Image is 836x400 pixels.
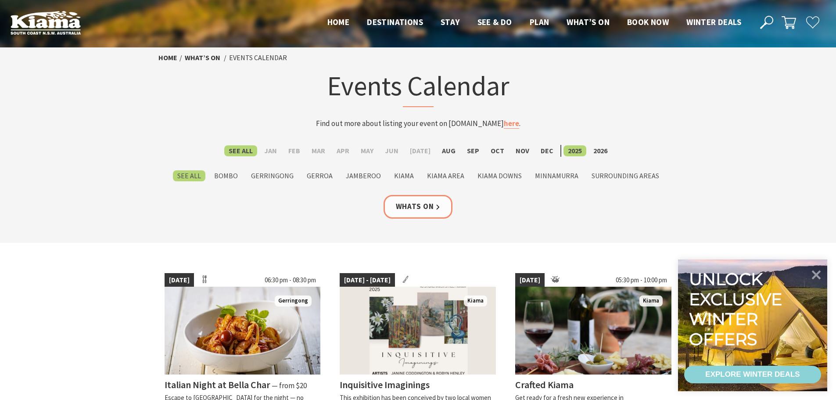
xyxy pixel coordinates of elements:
[589,145,612,156] label: 2026
[11,11,81,35] img: Kiama Logo
[319,15,750,30] nav: Main Menu
[247,170,298,181] label: Gerringong
[185,53,220,62] a: What’s On
[423,170,469,181] label: Kiama Area
[639,295,663,306] span: Kiama
[627,17,669,27] span: Book now
[689,269,786,349] div: Unlock exclusive winter offers
[515,273,545,287] span: [DATE]
[165,273,194,287] span: [DATE]
[341,170,385,181] label: Jamberoo
[473,170,526,181] label: Kiama Downs
[380,145,403,156] label: Jun
[530,17,549,27] span: Plan
[356,145,378,156] label: May
[284,145,305,156] label: Feb
[307,145,330,156] label: Mar
[302,170,337,181] label: Gerroa
[332,145,354,156] label: Apr
[405,145,435,156] label: [DATE]
[224,145,257,156] label: See All
[438,145,460,156] label: Aug
[165,287,321,375] img: Italian Night at Bella Char
[515,378,574,391] h4: Crafted Kiama
[158,53,177,62] a: Home
[260,145,281,156] label: Jan
[275,295,312,306] span: Gerringong
[210,170,242,181] label: Bombo
[464,295,487,306] span: Kiama
[611,273,671,287] span: 05:30 pm - 10:00 pm
[536,145,558,156] label: Dec
[340,378,430,391] h4: Inquisitive Imaginings
[587,170,664,181] label: Surrounding Areas
[441,17,460,27] span: Stay
[272,381,307,390] span: ⁠— from $20
[705,366,800,383] div: EXPLORE WINTER DEALS
[463,145,484,156] label: Sep
[504,119,519,129] a: here
[486,145,509,156] label: Oct
[511,145,534,156] label: Nov
[515,287,671,375] img: Wine and cheese placed on a table to enjoy
[165,378,270,391] h4: Italian Night at Bella Char
[367,17,423,27] span: Destinations
[327,17,350,27] span: Home
[246,68,590,107] h1: Events Calendar
[563,145,586,156] label: 2025
[246,118,590,130] p: Find out more about listing your event on [DOMAIN_NAME] .
[173,170,205,181] label: See All
[686,17,741,27] span: Winter Deals
[384,195,453,218] a: Whats On
[477,17,512,27] span: See & Do
[684,366,821,383] a: EXPLORE WINTER DEALS
[340,273,395,287] span: [DATE] - [DATE]
[390,170,418,181] label: Kiama
[229,52,287,64] li: Events Calendar
[567,17,610,27] span: What’s On
[260,273,320,287] span: 06:30 pm - 08:30 pm
[531,170,583,181] label: Minnamurra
